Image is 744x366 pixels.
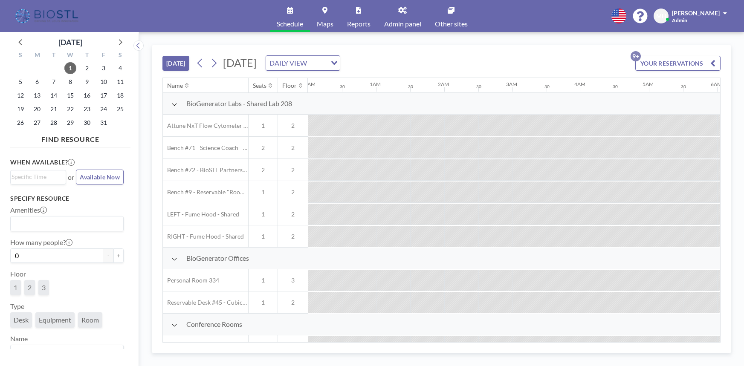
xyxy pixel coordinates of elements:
span: Wednesday, October 29, 2025 [64,117,76,129]
span: Tuesday, October 21, 2025 [48,103,60,115]
span: Friday, October 10, 2025 [98,76,110,88]
span: DAILY VIEW [268,58,309,69]
span: 1 [249,188,278,196]
span: 2 [28,283,32,291]
div: S [12,50,29,61]
span: Bench #71 - Science Coach - BioSTL Bench [163,144,248,152]
button: [DATE] [162,56,189,71]
span: Thursday, October 2, 2025 [81,62,93,74]
div: F [95,50,112,61]
span: Tuesday, October 28, 2025 [48,117,60,129]
span: 2 [249,166,278,174]
span: Sunday, October 19, 2025 [14,103,26,115]
div: 1AM [370,81,381,87]
div: 2AM [438,81,449,87]
span: Reservable Desk #45 - Cubicle Area (Office 206) [163,299,248,306]
span: Sunday, October 12, 2025 [14,89,26,101]
div: 3AM [506,81,517,87]
span: Personal Room 334 [163,277,219,284]
span: [PERSON_NAME] [672,9,720,17]
div: [DATE] [58,36,82,48]
span: BioGenerator Offices [186,254,249,262]
input: Search for option [12,172,61,182]
span: Bench #9 - Reservable "RoomZilla" Bench [163,188,248,196]
span: 2 [278,233,308,240]
span: Reports [347,20,371,27]
div: Search for option [11,170,66,183]
span: Wednesday, October 1, 2025 [64,62,76,74]
span: 2 [278,144,308,152]
span: MH [656,12,666,20]
span: Bench #72 - BioSTL Partnerships & Apprenticeships Bench [163,166,248,174]
span: Tuesday, October 14, 2025 [48,89,60,101]
span: Monday, October 27, 2025 [31,117,43,129]
button: Available Now [76,170,124,184]
span: Admin panel [384,20,421,27]
span: Saturday, October 25, 2025 [114,103,126,115]
span: Saturday, October 11, 2025 [114,76,126,88]
span: Monday, October 13, 2025 [31,89,43,101]
span: Other sites [435,20,468,27]
span: Wednesday, October 22, 2025 [64,103,76,115]
span: 3 [278,277,308,284]
span: Equipment [39,316,71,324]
div: 30 [340,84,345,89]
span: 2 [278,166,308,174]
label: Type [10,302,24,311]
div: W [62,50,79,61]
span: Friday, October 3, 2025 [98,62,110,74]
h4: FIND RESOURCE [10,132,130,144]
span: 2 [278,188,308,196]
span: 1 [14,283,17,291]
span: Friday, October 24, 2025 [98,103,110,115]
span: Tuesday, October 7, 2025 [48,76,60,88]
span: 2 [278,122,308,130]
span: 2 [249,144,278,152]
div: Seats [253,82,266,89]
p: 9+ [631,51,641,61]
input: Search for option [12,347,119,358]
div: 30 [681,84,686,89]
span: LEFT - Fume Hood - Shared [163,210,239,218]
span: Thursday, October 30, 2025 [81,117,93,129]
span: 2 [278,210,308,218]
div: T [46,50,62,61]
img: organization-logo [14,8,81,25]
span: Available Now [80,173,120,181]
span: Friday, October 17, 2025 [98,89,110,101]
label: Name [10,334,28,343]
span: Conference Rooms [186,320,242,329]
span: Monday, October 20, 2025 [31,103,43,115]
span: [DATE] [223,56,257,69]
div: 30 [613,84,618,89]
span: Thursday, October 16, 2025 [81,89,93,101]
label: Floor [10,270,26,278]
button: YOUR RESERVATIONS9+ [635,56,721,71]
span: 3 [42,283,46,291]
span: 1 [249,277,278,284]
div: Search for option [266,56,340,70]
span: Thursday, October 9, 2025 [81,76,93,88]
label: Amenities [10,206,47,214]
div: Search for option [11,216,123,231]
span: Sunday, October 26, 2025 [14,117,26,129]
span: Monday, October 6, 2025 [31,76,43,88]
div: 5AM [643,81,654,87]
div: T [78,50,95,61]
label: How many people? [10,238,72,247]
span: Friday, October 31, 2025 [98,117,110,129]
span: Desk [14,316,29,324]
span: Maps [317,20,333,27]
div: 12AM [301,81,316,87]
span: or [68,173,74,182]
span: Admin [672,17,687,23]
button: - [103,248,113,263]
button: + [113,248,124,263]
span: BioGenerator Labs - Shared Lab 208 [186,99,292,108]
div: Search for option [11,345,123,360]
span: 1 [249,299,278,306]
div: 30 [476,84,481,89]
div: M [29,50,46,61]
div: Floor [282,82,297,89]
span: Saturday, October 4, 2025 [114,62,126,74]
